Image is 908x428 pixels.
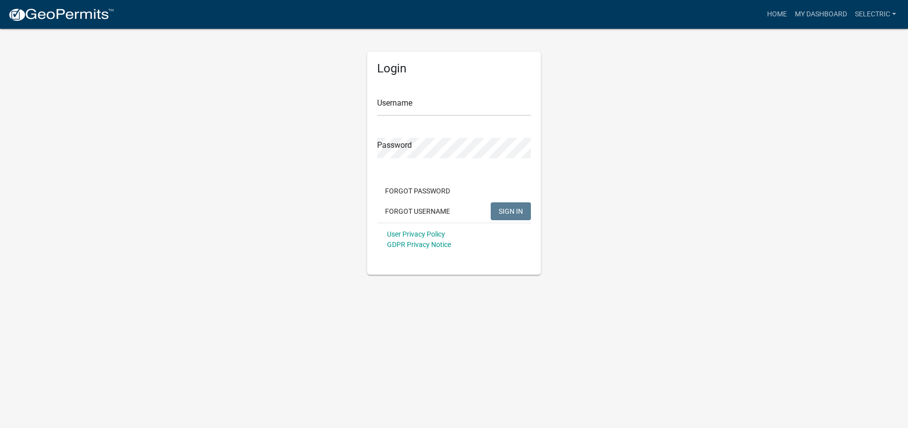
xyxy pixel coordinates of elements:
[791,5,851,24] a: My Dashboard
[851,5,900,24] a: Selectric
[387,230,445,238] a: User Privacy Policy
[491,202,531,220] button: SIGN IN
[499,207,523,215] span: SIGN IN
[763,5,791,24] a: Home
[387,241,451,248] a: GDPR Privacy Notice
[377,182,458,200] button: Forgot Password
[377,61,531,76] h5: Login
[377,202,458,220] button: Forgot Username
